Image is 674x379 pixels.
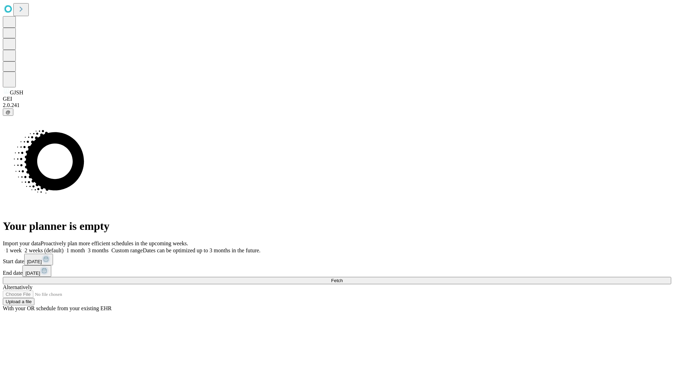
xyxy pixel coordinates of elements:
button: [DATE] [24,254,53,265]
button: Fetch [3,277,671,284]
div: End date [3,265,671,277]
div: GEI [3,96,671,102]
span: 1 month [66,247,85,253]
span: Import your data [3,240,41,246]
span: Dates can be optimized up to 3 months in the future. [143,247,260,253]
span: Fetch [331,278,343,283]
div: Start date [3,254,671,265]
span: [DATE] [27,259,42,264]
span: 2 weeks (default) [25,247,64,253]
span: 1 week [6,247,22,253]
span: @ [6,109,11,115]
button: [DATE] [22,265,51,277]
div: 2.0.241 [3,102,671,108]
button: @ [3,108,13,116]
button: Upload a file [3,298,34,305]
span: 3 months [88,247,108,253]
span: Proactively plan more efficient schedules in the upcoming weeks. [41,240,188,246]
span: With your OR schedule from your existing EHR [3,305,112,311]
span: GJSH [10,89,23,95]
span: Alternatively [3,284,32,290]
h1: Your planner is empty [3,220,671,233]
span: [DATE] [25,271,40,276]
span: Custom range [111,247,143,253]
